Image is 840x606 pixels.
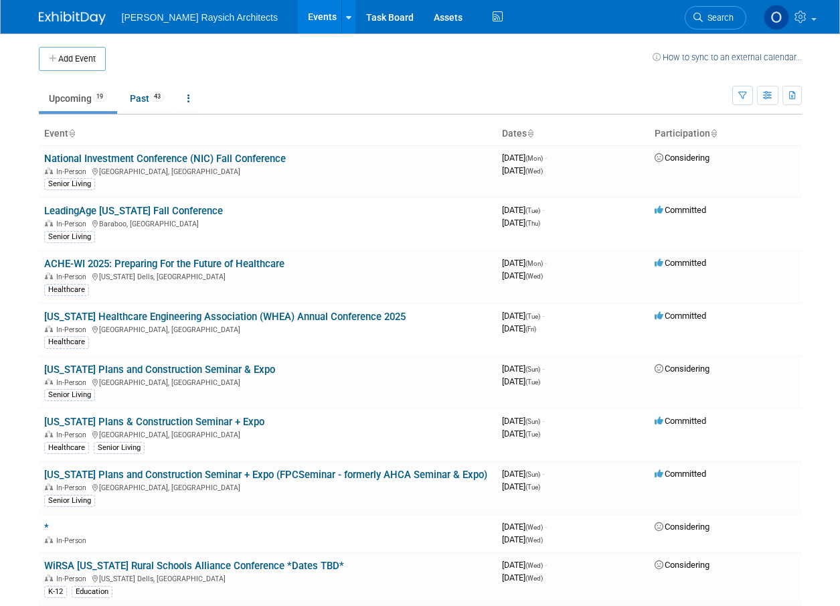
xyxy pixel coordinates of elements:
[497,123,649,145] th: Dates
[649,123,802,145] th: Participation
[545,258,547,268] span: -
[45,167,53,174] img: In-Person Event
[44,178,95,190] div: Senior Living
[655,311,706,321] span: Committed
[525,325,536,333] span: (Fri)
[56,431,90,439] span: In-Person
[120,86,175,111] a: Past43
[525,207,540,214] span: (Tue)
[502,311,544,321] span: [DATE]
[502,481,540,491] span: [DATE]
[653,52,802,62] a: How to sync to an external calendar...
[45,325,53,332] img: In-Person Event
[502,416,544,426] span: [DATE]
[502,522,547,532] span: [DATE]
[525,483,540,491] span: (Tue)
[150,92,165,102] span: 43
[94,442,145,454] div: Senior Living
[545,560,547,570] span: -
[502,573,543,583] span: [DATE]
[56,575,90,583] span: In-Person
[45,575,53,581] img: In-Person Event
[44,586,67,598] div: K-12
[44,469,487,481] a: [US_STATE] Plans and Construction Seminar + Expo (FPCSeminar - formerly AHCA Seminar & Expo)
[44,416,264,428] a: [US_STATE] Plans & Construction Seminar + Expo
[525,260,543,267] span: (Mon)
[44,153,286,165] a: National Investment Conference (NIC) Fall Conference
[502,534,543,544] span: [DATE]
[502,469,544,479] span: [DATE]
[44,218,491,228] div: Baraboo, [GEOGRAPHIC_DATA]
[764,5,789,30] img: Oscar Sprangers
[502,271,543,281] span: [DATE]
[655,364,709,374] span: Considering
[39,123,497,145] th: Event
[525,536,543,544] span: (Wed)
[56,378,90,387] span: In-Person
[525,471,540,478] span: (Sun)
[44,311,406,323] a: [US_STATE] Healthcare Engineering Association (WHEA) Annual Conference 2025
[56,273,90,281] span: In-Person
[45,483,53,490] img: In-Person Event
[44,495,95,507] div: Senior Living
[655,469,706,479] span: Committed
[525,524,543,531] span: (Wed)
[56,167,90,176] span: In-Person
[655,258,706,268] span: Committed
[44,284,89,296] div: Healthcare
[502,364,544,374] span: [DATE]
[44,258,284,270] a: ACHE-WI 2025: Preparing For the Future of Healthcare
[44,429,491,439] div: [GEOGRAPHIC_DATA], [GEOGRAPHIC_DATA]
[45,220,53,226] img: In-Person Event
[502,218,540,228] span: [DATE]
[68,128,75,139] a: Sort by Event Name
[525,220,540,227] span: (Thu)
[502,153,547,163] span: [DATE]
[44,389,95,401] div: Senior Living
[525,273,543,280] span: (Wed)
[542,469,544,479] span: -
[502,376,540,386] span: [DATE]
[502,258,547,268] span: [DATE]
[542,205,544,215] span: -
[44,364,275,376] a: [US_STATE] Plans and Construction Seminar & Expo
[655,416,706,426] span: Committed
[44,205,223,217] a: LeadingAge [US_STATE] Fall Conference
[545,153,547,163] span: -
[525,167,543,175] span: (Wed)
[525,378,540,386] span: (Tue)
[56,483,90,492] span: In-Person
[44,323,491,334] div: [GEOGRAPHIC_DATA], [GEOGRAPHIC_DATA]
[542,311,544,321] span: -
[72,586,112,598] div: Education
[122,12,278,23] span: [PERSON_NAME] Raysich Architects
[525,313,540,320] span: (Tue)
[502,560,547,570] span: [DATE]
[45,536,53,543] img: In-Person Event
[655,522,709,532] span: Considering
[685,6,746,29] a: Search
[655,560,709,570] span: Considering
[655,153,709,163] span: Considering
[44,376,491,387] div: [GEOGRAPHIC_DATA], [GEOGRAPHIC_DATA]
[44,336,89,348] div: Healthcare
[39,47,106,71] button: Add Event
[45,431,53,437] img: In-Person Event
[39,11,106,25] img: ExhibitDay
[44,231,95,243] div: Senior Living
[92,92,107,102] span: 19
[44,573,491,583] div: [US_STATE] Dells, [GEOGRAPHIC_DATA]
[525,562,543,569] span: (Wed)
[703,13,734,23] span: Search
[525,418,540,425] span: (Sun)
[502,165,543,175] span: [DATE]
[44,271,491,281] div: [US_STATE] Dells, [GEOGRAPHIC_DATA]
[44,481,491,492] div: [GEOGRAPHIC_DATA], [GEOGRAPHIC_DATA]
[502,205,544,215] span: [DATE]
[45,378,53,385] img: In-Person Event
[655,205,706,215] span: Committed
[525,366,540,373] span: (Sun)
[502,429,540,439] span: [DATE]
[542,364,544,374] span: -
[710,128,717,139] a: Sort by Participation Type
